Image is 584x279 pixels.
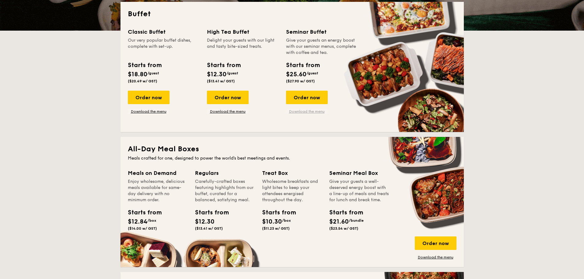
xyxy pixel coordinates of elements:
div: Starts from [329,208,357,217]
div: Enjoy wholesome, delicious meals available for same-day delivery with no minimum order. [128,179,188,203]
div: Order now [415,236,456,250]
div: Seminar Buffet [286,28,358,36]
span: ($14.00 w/ GST) [128,226,157,231]
h2: All-Day Meal Boxes [128,144,456,154]
div: Starts from [128,208,155,217]
div: Carefully-crafted boxes featuring highlights from our buffet, curated for a balanced, satisfying ... [195,179,255,203]
div: Our very popular buffet dishes, complete with set-up. [128,37,200,56]
span: ($20.49 w/ GST) [128,79,157,83]
span: ($11.23 w/ GST) [262,226,290,231]
h2: Buffet [128,9,456,19]
div: Order now [286,91,328,104]
span: /guest [147,71,159,75]
span: ($23.54 w/ GST) [329,226,358,231]
div: Order now [128,91,170,104]
a: Download the menu [286,109,328,114]
div: Starts from [207,61,240,70]
span: $25.60 [286,71,307,78]
div: Delight your guests with our light and tasty bite-sized treats. [207,37,279,56]
div: High Tea Buffet [207,28,279,36]
span: ($27.90 w/ GST) [286,79,315,83]
div: Treat Box [262,169,322,177]
span: /guest [307,71,318,75]
div: Starts from [128,61,161,70]
div: Give your guests a well-deserved energy boost with a line-up of meals and treats for lunch and br... [329,179,389,203]
div: Starts from [286,61,319,70]
span: $21.60 [329,218,349,225]
div: Meals crafted for one, designed to power the world's best meetings and events. [128,155,456,161]
div: Seminar Meal Box [329,169,389,177]
span: $12.30 [195,218,215,225]
span: /guest [227,71,238,75]
span: /box [147,218,156,223]
a: Download the menu [128,109,170,114]
span: $12.84 [128,218,147,225]
div: Order now [207,91,249,104]
span: /box [282,218,291,223]
div: Starts from [195,208,223,217]
div: Wholesome breakfasts and light bites to keep your attendees energised throughout the day. [262,179,322,203]
div: Regulars [195,169,255,177]
div: Meals on Demand [128,169,188,177]
div: Starts from [262,208,290,217]
span: ($13.41 w/ GST) [195,226,223,231]
span: $12.30 [207,71,227,78]
div: Give your guests an energy boost with our seminar menus, complete with coffee and tea. [286,37,358,56]
div: Classic Buffet [128,28,200,36]
a: Download the menu [207,109,249,114]
span: ($13.41 w/ GST) [207,79,235,83]
span: /bundle [349,218,364,223]
span: $10.30 [262,218,282,225]
a: Download the menu [415,255,456,260]
span: $18.80 [128,71,147,78]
